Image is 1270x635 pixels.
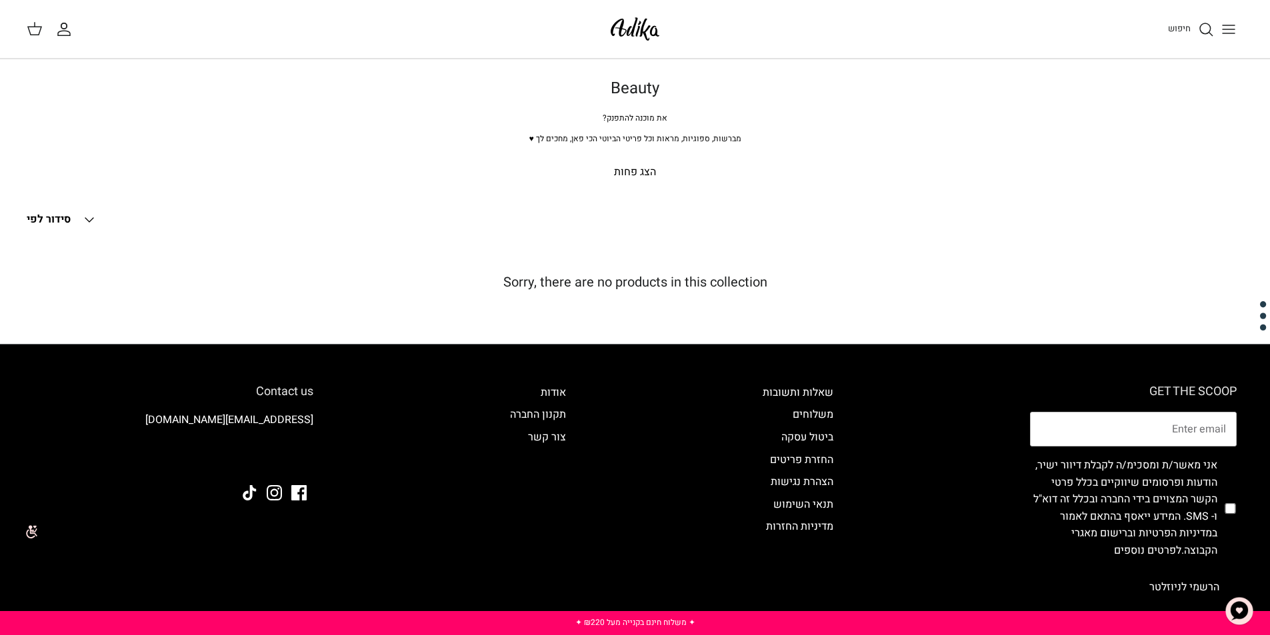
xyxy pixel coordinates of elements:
[27,205,97,235] button: סידור לפי
[603,112,667,124] span: את מוכנה להתפנק?
[267,485,282,500] a: Instagram
[763,384,833,400] a: שאלות ותשובות
[27,211,71,227] span: סידור לפי
[10,514,47,550] img: accessibility_icon02.svg
[771,474,833,490] a: הצהרת נגישות
[56,21,77,37] a: החשבון שלי
[541,384,566,400] a: אודות
[510,406,566,422] a: תקנון החברה
[169,79,1102,99] h1: Beauty
[1168,21,1214,37] a: חיפוש
[1132,570,1237,604] button: הרשמי לניוזלטר
[1114,542,1181,558] a: לפרטים נוספים
[145,412,313,428] a: [EMAIL_ADDRESS][DOMAIN_NAME]
[27,275,1243,291] h5: Sorry, there are no products in this collection
[1168,22,1191,35] span: חיפוש
[773,496,833,512] a: תנאי השימוש
[607,13,663,45] img: Adika IL
[749,384,847,604] div: Secondary navigation
[766,518,833,534] a: מדיניות החזרות
[770,452,833,468] a: החזרת פריטים
[33,384,313,399] h6: Contact us
[1030,457,1217,560] label: אני מאשר/ת ומסכימ/ה לקבלת דיוור ישיר, הודעות ופרסומים שיווקיים בכלל פרטי הקשר המצויים בידי החברה ...
[529,133,741,145] span: מברשות, ספוגיות, מראות וכל פריטי הביוטי הכי פאן, מחכים לך ♥
[575,616,695,628] a: ✦ משלוח חינם בקנייה מעל ₪220 ✦
[242,485,257,500] a: Tiktok
[291,485,307,500] a: Facebook
[1030,412,1237,446] input: Email
[1214,15,1243,44] button: Toggle menu
[1030,384,1237,399] h6: GET THE SCOOP
[169,164,1102,181] p: הצג פחות
[1219,591,1259,631] button: צ'אט
[781,429,833,445] a: ביטול עסקה
[497,384,579,604] div: Secondary navigation
[528,429,566,445] a: צור קשר
[793,406,833,422] a: משלוחים
[277,449,313,466] img: Adika IL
